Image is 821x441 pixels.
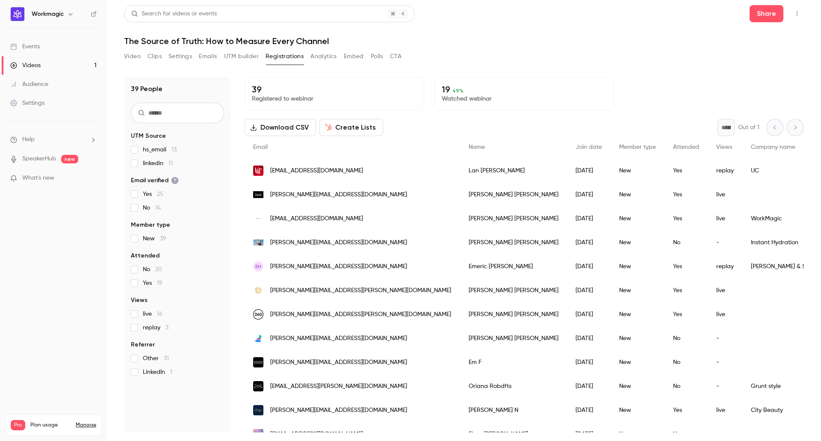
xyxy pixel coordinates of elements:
[255,263,261,270] span: EH
[567,302,611,326] div: [DATE]
[567,183,611,207] div: [DATE]
[611,374,664,398] div: New
[708,350,742,374] div: -
[310,50,337,63] button: Analytics
[452,88,464,94] span: 49 %
[664,255,708,278] div: Yes
[344,50,364,63] button: Embed
[253,166,263,176] img: mail.uc.edu
[32,10,64,18] h6: Workmagic
[611,207,664,231] div: New
[460,183,567,207] div: [PERSON_NAME] [PERSON_NAME]
[11,420,25,430] span: Pro
[143,310,162,318] span: live
[567,398,611,422] div: [DATE]
[266,50,304,63] button: Registrations
[371,50,383,63] button: Polls
[664,374,708,398] div: No
[253,191,263,198] img: davidprotein.com
[708,159,742,183] div: replay
[611,326,664,350] div: New
[611,350,664,374] div: New
[611,231,664,255] div: New
[664,183,708,207] div: Yes
[611,255,664,278] div: New
[567,374,611,398] div: [DATE]
[10,80,48,89] div: Audience
[76,422,96,429] a: Manage
[460,278,567,302] div: [PERSON_NAME] [PERSON_NAME]
[22,135,35,144] span: Help
[460,159,567,183] div: Lan [PERSON_NAME]
[170,369,172,375] span: 1
[253,405,263,415] img: citybeauty.com
[708,278,742,302] div: live
[10,42,40,51] div: Events
[270,382,407,391] span: [EMAIL_ADDRESS][PERSON_NAME][DOMAIN_NAME]
[157,280,162,286] span: 19
[270,262,407,271] span: [PERSON_NAME][EMAIL_ADDRESS][DOMAIN_NAME]
[252,84,417,95] p: 39
[708,326,742,350] div: -
[253,333,263,343] img: prettylitter.co
[664,207,708,231] div: Yes
[131,132,166,140] span: UTM Source
[567,278,611,302] div: [DATE]
[155,266,162,272] span: 20
[708,302,742,326] div: live
[708,374,742,398] div: -
[270,166,363,175] span: [EMAIL_ADDRESS][DOMAIN_NAME]
[131,252,159,260] span: Attended
[143,190,163,198] span: Yes
[716,144,732,150] span: Views
[460,374,567,398] div: Oriana Robdfts
[750,5,783,22] button: Share
[143,265,162,274] span: No
[131,9,217,18] div: Search for videos or events
[131,221,170,229] span: Member type
[245,119,316,136] button: Download CSV
[611,398,664,422] div: New
[611,183,664,207] div: New
[143,279,162,287] span: Yes
[664,159,708,183] div: Yes
[143,145,177,154] span: hs_email
[576,144,602,150] span: Join date
[664,350,708,374] div: No
[143,234,166,243] span: New
[131,176,179,185] span: Email verified
[738,123,759,132] p: Out of 1
[253,357,263,367] img: chatlabs.com
[199,50,217,63] button: Emails
[160,236,166,242] span: 39
[708,398,742,422] div: live
[611,302,664,326] div: New
[10,61,41,70] div: Videos
[567,231,611,255] div: [DATE]
[270,358,407,367] span: [PERSON_NAME][EMAIL_ADDRESS][DOMAIN_NAME]
[143,368,172,376] span: LinkedIn
[270,334,407,343] span: [PERSON_NAME][EMAIL_ADDRESS][DOMAIN_NAME]
[168,50,192,63] button: Settings
[253,240,263,245] img: instanthydration.com
[664,398,708,422] div: Yes
[442,84,607,95] p: 19
[157,311,162,317] span: 16
[270,190,407,199] span: [PERSON_NAME][EMAIL_ADDRESS][DOMAIN_NAME]
[567,326,611,350] div: [DATE]
[143,159,173,168] span: linkedin
[442,95,607,103] p: Watched webinar
[611,278,664,302] div: New
[11,7,24,21] img: Workmagic
[460,302,567,326] div: [PERSON_NAME] [PERSON_NAME]
[708,231,742,255] div: -
[270,238,407,247] span: [PERSON_NAME][EMAIL_ADDRESS][DOMAIN_NAME]
[664,278,708,302] div: Yes
[460,231,567,255] div: [PERSON_NAME] [PERSON_NAME]
[143,323,168,332] span: replay
[131,84,162,94] h1: 39 People
[567,350,611,374] div: [DATE]
[319,119,383,136] button: Create Lists
[155,205,161,211] span: 14
[22,174,54,183] span: What's new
